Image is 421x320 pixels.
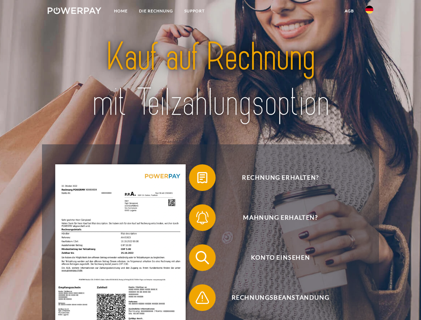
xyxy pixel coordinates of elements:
button: Rechnungsbeanstandung [189,284,362,311]
img: title-powerpay_de.svg [64,32,357,128]
button: Rechnung erhalten? [189,164,362,191]
a: SUPPORT [179,5,210,17]
img: qb_warning.svg [194,289,211,306]
button: Konto einsehen [189,244,362,271]
span: Mahnung erhalten? [199,204,362,231]
img: logo-powerpay-white.svg [48,7,101,14]
img: qb_search.svg [194,249,211,266]
img: qb_bell.svg [194,209,211,226]
span: Rechnung erhalten? [199,164,362,191]
a: agb [339,5,360,17]
img: qb_bill.svg [194,169,211,186]
span: Konto einsehen [199,244,362,271]
img: de [365,6,373,14]
a: DIE RECHNUNG [133,5,179,17]
span: Rechnungsbeanstandung [199,284,362,311]
a: Home [108,5,133,17]
button: Mahnung erhalten? [189,204,362,231]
